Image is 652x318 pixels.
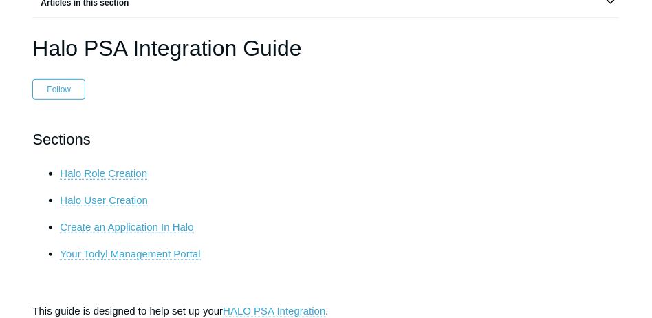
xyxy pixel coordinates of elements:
h1: Halo PSA Integration Guide [32,32,619,65]
a: Halo User Creation [60,194,148,206]
a: Create an Application In Halo [60,221,193,233]
h2: Sections [32,127,619,151]
a: Halo Role Creation [60,167,147,180]
button: Follow Article [32,79,85,100]
a: Your Todyl Management Portal [60,248,200,260]
a: HALO PSA Integration [223,305,325,317]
